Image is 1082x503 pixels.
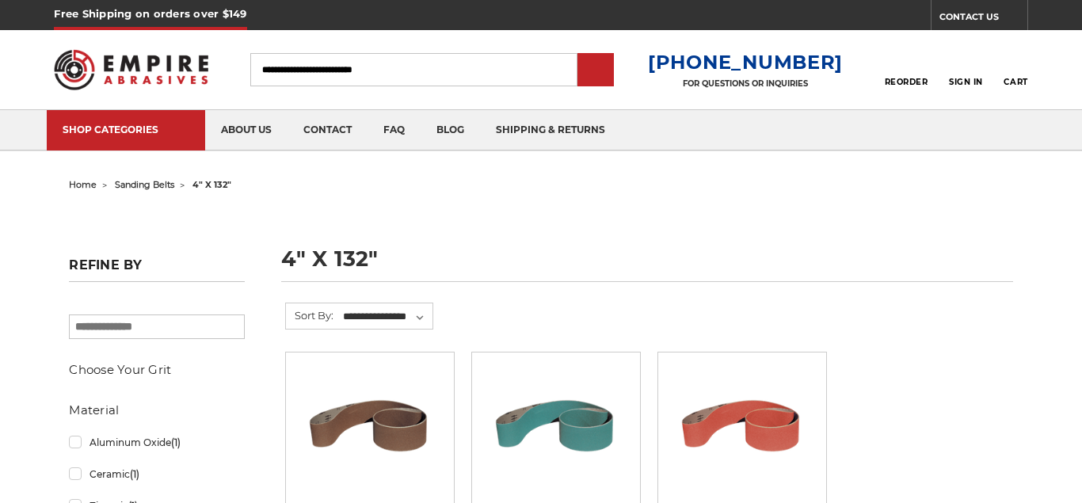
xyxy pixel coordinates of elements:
h1: 4" x 132" [281,248,1012,282]
a: about us [205,110,288,151]
img: 4" x 132" Aluminum Oxide Sanding Belt [307,364,433,490]
input: Submit [580,55,611,86]
span: Sign In [949,77,983,87]
img: 4" x 132" Ceramic Sanding Belt [679,364,806,490]
a: blog [421,110,480,151]
a: Ceramic(1) [69,460,244,488]
a: faq [368,110,421,151]
a: sanding belts [115,179,174,190]
h5: Refine by [69,257,244,282]
a: shipping & returns [480,110,621,151]
h5: Material [69,401,244,420]
img: 4" x 132" Zirconia Sanding Belt [493,364,619,490]
a: contact [288,110,368,151]
span: (1) [130,468,139,480]
span: Cart [1004,77,1027,87]
a: [PHONE_NUMBER] [648,51,843,74]
select: Sort By: [341,305,432,329]
h5: Choose Your Grit [69,360,244,379]
span: Reorder [885,77,928,87]
label: Sort By: [286,303,333,327]
a: Reorder [885,52,928,86]
a: Cart [1004,52,1027,87]
a: SHOP CATEGORIES [47,110,205,151]
span: 4" x 132" [192,179,231,190]
img: Empire Abrasives [54,40,208,100]
a: CONTACT US [939,8,1027,30]
p: FOR QUESTIONS OR INQUIRIES [648,78,843,89]
a: Aluminum Oxide(1) [69,429,244,456]
a: home [69,179,97,190]
span: (1) [171,436,181,448]
div: SHOP CATEGORIES [63,124,189,135]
